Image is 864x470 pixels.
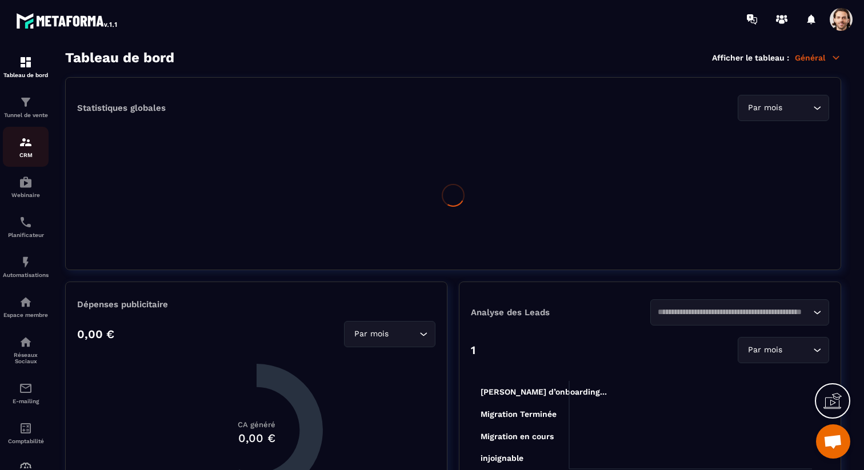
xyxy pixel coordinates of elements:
a: automationsautomationsWebinaire [3,167,49,207]
p: Webinaire [3,192,49,198]
img: email [19,381,33,395]
p: Tunnel de vente [3,112,49,118]
p: Tableau de bord [3,72,49,78]
span: Par mois [745,344,785,356]
input: Search for option [391,328,417,340]
p: Analyse des Leads [471,307,650,318]
img: logo [16,10,119,31]
div: Search for option [738,337,829,363]
a: formationformationTunnel de vente [3,87,49,127]
a: social-networksocial-networkRéseaux Sociaux [3,327,49,373]
p: 1 [471,343,475,357]
p: Général [795,53,841,63]
img: accountant [19,421,33,435]
img: social-network [19,335,33,349]
a: formationformationTableau de bord [3,47,49,87]
img: automations [19,255,33,269]
tspan: Migration Terminée [481,409,557,419]
p: CRM [3,152,49,158]
a: accountantaccountantComptabilité [3,413,49,453]
a: schedulerschedulerPlanificateur [3,207,49,247]
a: formationformationCRM [3,127,49,167]
img: formation [19,55,33,69]
input: Search for option [658,306,811,319]
p: Comptabilité [3,438,49,444]
img: formation [19,95,33,109]
p: Dépenses publicitaire [77,299,435,310]
img: automations [19,175,33,189]
a: automationsautomationsEspace membre [3,287,49,327]
input: Search for option [785,102,810,114]
img: scheduler [19,215,33,229]
a: automationsautomationsAutomatisations [3,247,49,287]
tspan: injoignable [481,453,523,463]
span: Par mois [351,328,391,340]
p: Planificateur [3,232,49,238]
a: emailemailE-mailing [3,373,49,413]
h3: Tableau de bord [65,50,174,66]
a: Ouvrir le chat [816,424,850,459]
input: Search for option [785,344,810,356]
p: Afficher le tableau : [712,53,789,62]
div: Search for option [738,95,829,121]
p: Espace membre [3,312,49,318]
img: formation [19,135,33,149]
span: Par mois [745,102,785,114]
img: automations [19,295,33,309]
p: Statistiques globales [77,103,166,113]
p: Automatisations [3,272,49,278]
tspan: Migration en cours [481,432,554,441]
tspan: [PERSON_NAME] d’onboarding... [481,387,607,397]
p: E-mailing [3,398,49,404]
p: Réseaux Sociaux [3,352,49,364]
div: Search for option [650,299,830,326]
p: 0,00 € [77,327,114,341]
div: Search for option [344,321,435,347]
